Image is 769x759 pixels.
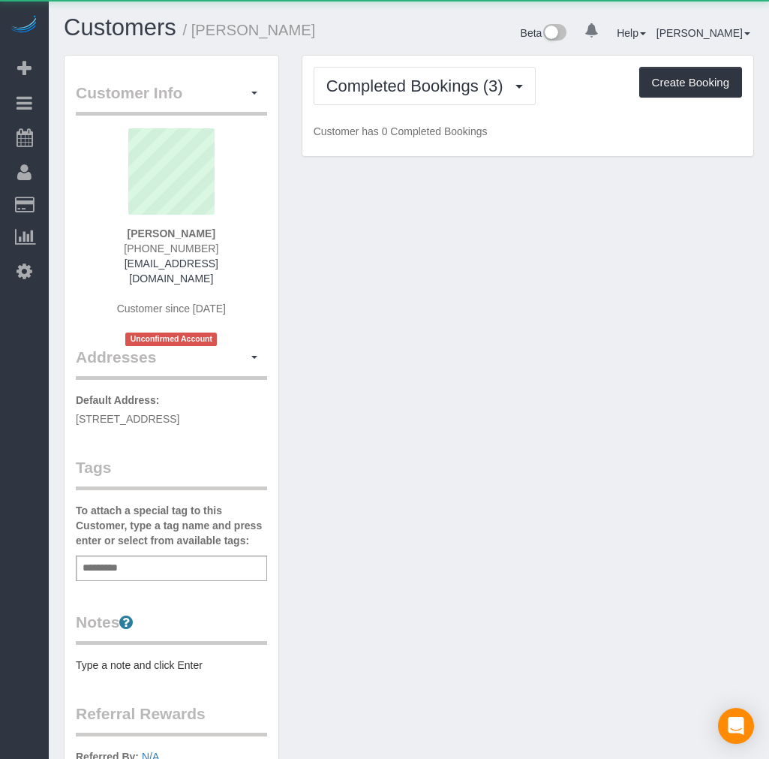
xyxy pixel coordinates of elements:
legend: Notes [76,611,267,645]
a: [EMAIL_ADDRESS][DOMAIN_NAME] [125,258,218,285]
legend: Customer Info [76,82,267,116]
span: [PHONE_NUMBER] [124,242,218,255]
span: Unconfirmed Account [125,333,217,345]
label: To attach a special tag to this Customer, type a tag name and press enter or select from availabl... [76,503,267,548]
strong: [PERSON_NAME] [128,227,215,239]
img: New interface [542,24,566,44]
a: Beta [521,27,567,39]
p: Customer has 0 Completed Bookings [314,124,742,139]
legend: Tags [76,456,267,490]
div: Open Intercom Messenger [718,708,754,744]
button: Create Booking [639,67,742,98]
img: Automaid Logo [9,15,39,36]
small: / [PERSON_NAME] [183,22,316,38]
span: Customer since [DATE] [117,303,226,315]
pre: Type a note and click Enter [76,658,267,673]
a: [PERSON_NAME] [656,27,750,39]
label: Default Address: [76,393,160,408]
span: [STREET_ADDRESS] [76,413,179,425]
a: Help [617,27,646,39]
legend: Referral Rewards [76,703,267,736]
a: Customers [64,14,176,41]
button: Completed Bookings (3) [314,67,536,105]
span: Completed Bookings (3) [326,77,511,95]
